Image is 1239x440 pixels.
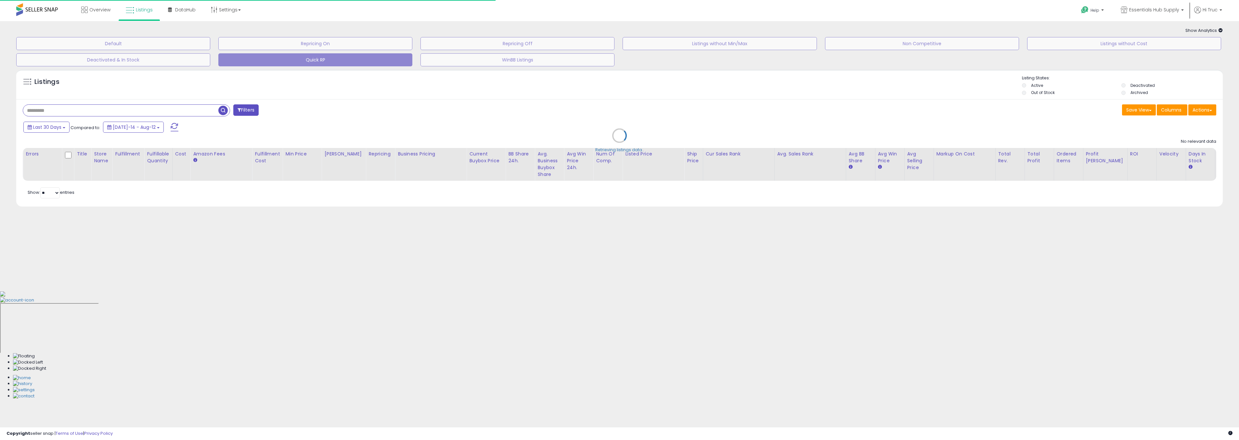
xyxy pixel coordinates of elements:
[136,7,153,13] span: Listings
[13,353,35,359] img: Floating
[825,37,1019,50] button: Non Competitive
[13,393,34,399] img: Contact
[13,359,43,366] img: Docked Left
[16,53,210,66] button: Deactivated & In Stock
[1203,7,1218,13] span: Hi Truc
[218,53,412,66] button: Quick RP
[16,37,210,50] button: Default
[13,387,35,393] img: Settings
[595,147,644,153] div: Retrieving listings data..
[623,37,817,50] button: Listings without Min/Max
[218,37,412,50] button: Repricing On
[1129,7,1179,13] span: Essentials Hub Supply
[13,375,31,381] img: Home
[1091,7,1099,13] span: Help
[1185,27,1223,33] span: Show Analytics
[420,37,614,50] button: Repricing Off
[1194,7,1222,21] a: Hi Truc
[175,7,196,13] span: DataHub
[1081,6,1089,14] i: Get Help
[13,381,32,387] img: History
[420,53,614,66] button: WinBB Listings
[1027,37,1221,50] button: Listings without Cost
[1076,1,1110,21] a: Help
[89,7,110,13] span: Overview
[13,366,46,372] img: Docked Right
